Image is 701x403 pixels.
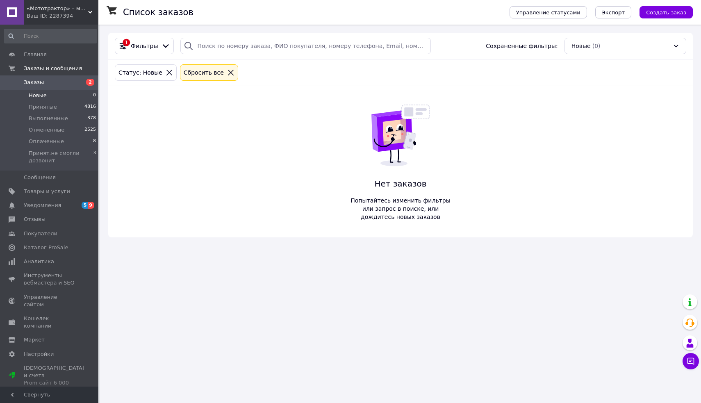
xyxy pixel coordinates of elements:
span: Фильтры [131,42,158,50]
span: Принятые [29,103,57,111]
span: Инструменты вебмастера и SEO [24,272,76,287]
span: Сохраненные фильтры: [486,42,558,50]
button: Создать заказ [640,6,693,18]
span: Нет заказов [346,178,455,190]
span: 3 [93,150,96,164]
span: Покупатели [24,230,57,237]
span: Товары и услуги [24,188,70,195]
span: Аналитика [24,258,54,265]
span: 8 [93,138,96,145]
a: Создать заказ [631,9,693,15]
button: Экспорт [595,6,631,18]
span: Новые [29,92,47,99]
span: 378 [87,115,96,122]
span: Создать заказ [646,9,686,16]
input: Поиск по номеру заказа, ФИО покупателя, номеру телефона, Email, номеру накладной [180,38,431,54]
span: 0 [93,92,96,99]
button: Управление статусами [510,6,587,18]
span: Настройки [24,351,54,358]
div: Статус: Новые [117,68,164,77]
div: Сбросить все [182,68,225,77]
div: Prom сайт 6 000 [24,379,84,387]
span: 5 [82,202,88,209]
span: [DEMOGRAPHIC_DATA] и счета [24,364,84,387]
input: Поиск [4,29,97,43]
span: 2 [86,79,94,86]
span: Управление статусами [516,9,580,16]
span: Заказы и сообщения [24,65,82,72]
span: Сообщения [24,174,56,181]
span: Главная [24,51,47,58]
span: Выполненные [29,115,68,122]
span: Отзывы [24,216,46,223]
span: Экспорт [602,9,625,16]
span: Попытайтесь изменить фильтры или запрос в поиске, или дождитесь новых заказов [346,196,455,221]
span: Управление сайтом [24,294,76,308]
span: 9 [88,202,94,209]
span: 4816 [84,103,96,111]
span: Кошелек компании [24,315,76,330]
span: Отмененные [29,126,64,134]
div: Ваш ID: 2287394 [27,12,98,20]
button: Чат с покупателем [683,353,699,369]
span: Уведомления [24,202,61,209]
span: Принят.не смогли дозвонит [29,150,93,164]
span: Маркет [24,336,45,344]
span: (0) [592,43,601,49]
span: «Мототрактор» – мототрактора, трактора, мотоблоки, навесное оборудование и мотоциклы [27,5,88,12]
span: 2525 [84,126,96,134]
span: Оплаченные [29,138,64,145]
h1: Список заказов [123,7,193,17]
span: Новые [571,42,591,50]
span: Каталог ProSale [24,244,68,251]
span: Заказы [24,79,44,86]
